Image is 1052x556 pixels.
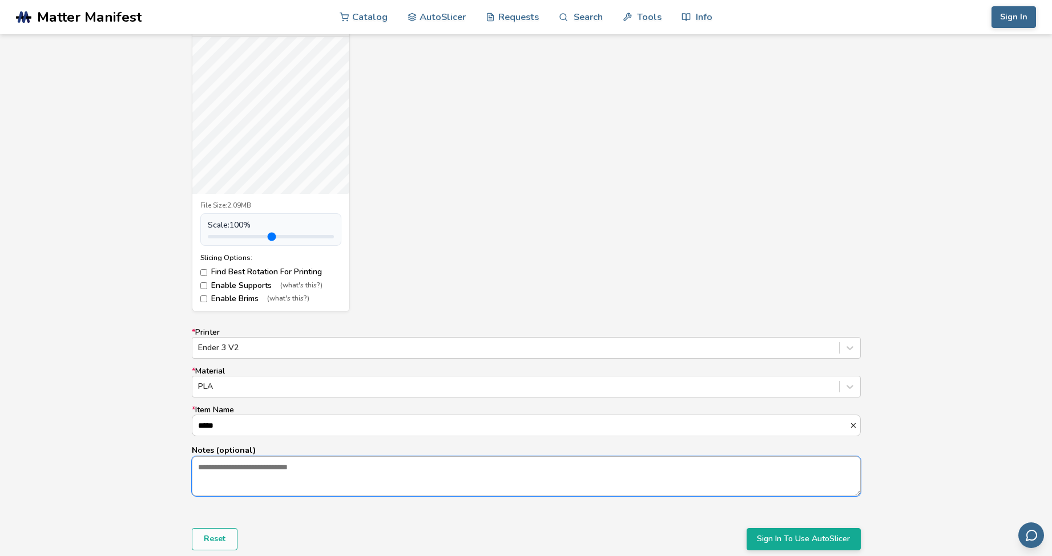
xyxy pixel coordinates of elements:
[192,328,861,359] label: Printer
[280,282,323,290] span: (what's this?)
[192,528,237,550] button: Reset
[200,281,341,290] label: Enable Supports
[200,269,207,276] input: Find Best Rotation For Printing
[200,295,207,302] input: Enable Brims(what's this?)
[200,282,207,289] input: Enable Supports(what's this?)
[200,294,341,303] label: Enable Brims
[991,6,1036,28] button: Sign In
[1018,522,1044,548] button: Send feedback via email
[200,202,341,210] div: File Size: 2.09MB
[192,415,849,436] input: *Item Name
[192,444,861,456] p: Notes (optional)
[192,367,861,397] label: Material
[208,221,251,230] span: Scale: 100 %
[192,457,860,496] textarea: Notes (optional)
[192,405,861,436] label: Item Name
[747,528,861,550] button: Sign In To Use AutoSlicer
[849,421,860,429] button: *Item Name
[267,295,309,303] span: (what's this?)
[200,267,341,277] label: Find Best Rotation For Printing
[37,9,142,25] span: Matter Manifest
[200,254,341,262] div: Slicing Options:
